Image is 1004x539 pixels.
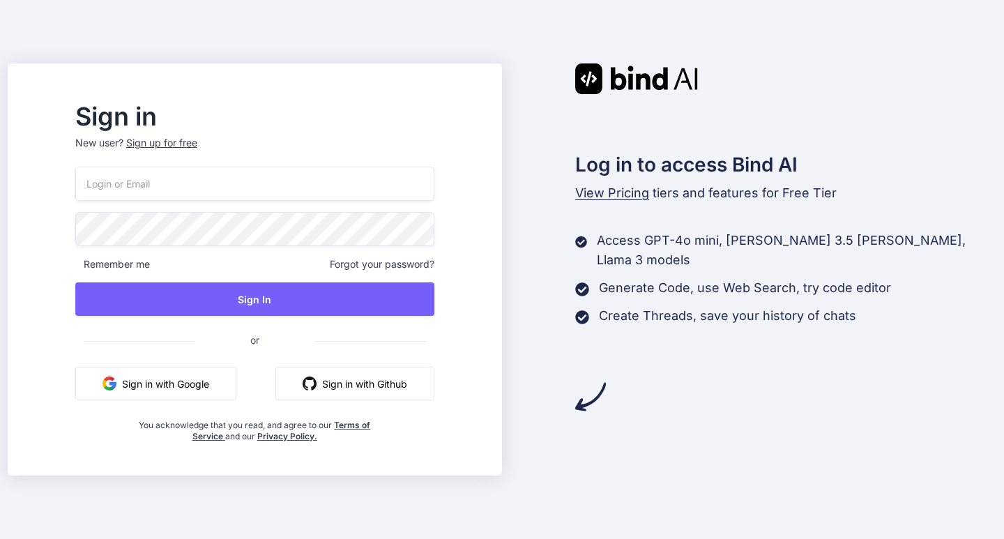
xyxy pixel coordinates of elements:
[575,183,996,203] p: tiers and features for Free Tier
[75,136,434,167] p: New user?
[195,323,315,357] span: or
[102,377,116,390] img: google
[257,431,317,441] a: Privacy Policy.
[597,231,996,270] p: Access GPT-4o mini, [PERSON_NAME] 3.5 [PERSON_NAME], Llama 3 models
[575,185,649,200] span: View Pricing
[575,150,996,179] h2: Log in to access Bind AI
[192,420,371,441] a: Terms of Service
[303,377,317,390] img: github
[75,105,434,128] h2: Sign in
[75,282,434,316] button: Sign In
[275,367,434,400] button: Sign in with Github
[575,381,606,412] img: arrow
[330,257,434,271] span: Forgot your password?
[599,278,891,298] p: Generate Code, use Web Search, try code editor
[135,411,375,442] div: You acknowledge that you read, and agree to our and our
[599,306,856,326] p: Create Threads, save your history of chats
[75,257,150,271] span: Remember me
[75,367,236,400] button: Sign in with Google
[75,167,434,201] input: Login or Email
[126,136,197,150] div: Sign up for free
[575,63,698,94] img: Bind AI logo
